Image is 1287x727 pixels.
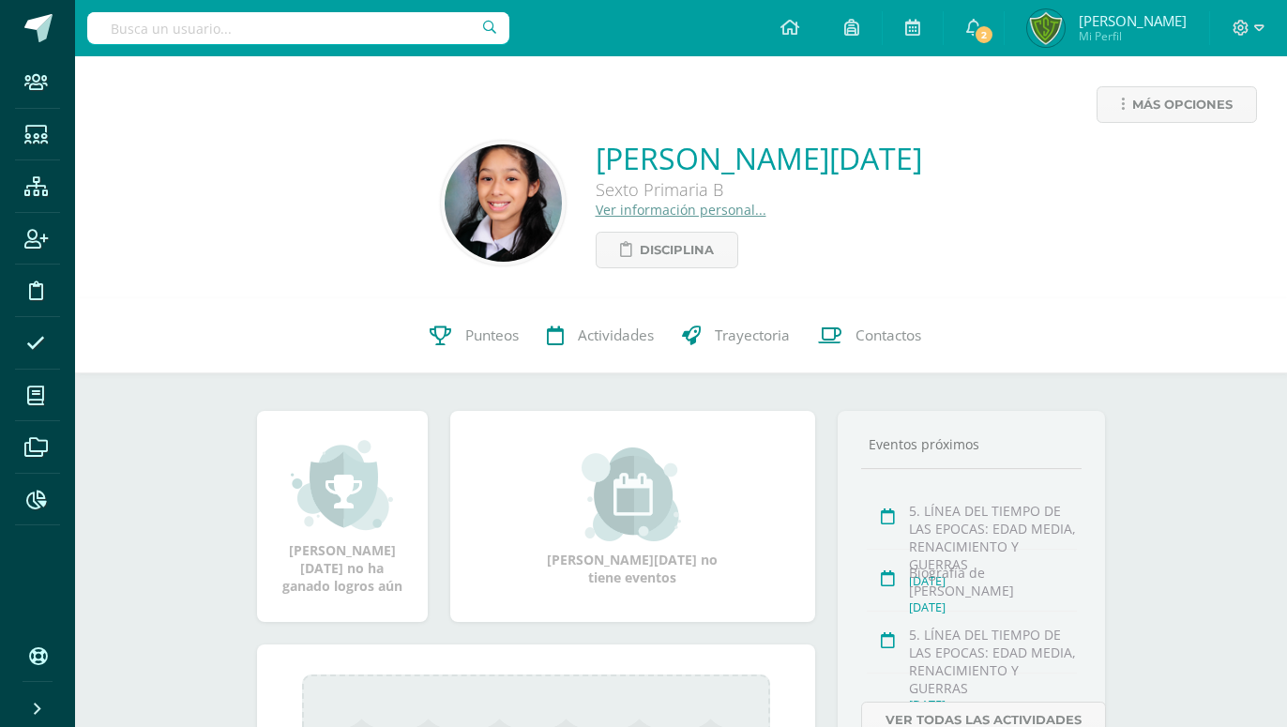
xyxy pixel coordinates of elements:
[596,138,922,178] a: [PERSON_NAME][DATE]
[804,298,935,373] a: Contactos
[909,626,1077,697] div: 5. LÍNEA DEL TIEMPO DE LAS EPOCAS: EDAD MEDIA, RENACIMIENTO Y GUERRAS
[533,298,668,373] a: Actividades
[909,564,1077,599] div: Biografía de [PERSON_NAME]
[445,144,562,262] img: 065fbca74f1c5f3dac7e6beca535f4c0.png
[909,502,1077,573] div: 5. LÍNEA DEL TIEMPO DE LAS EPOCAS: EDAD MEDIA, RENACIMIENTO Y GUERRAS
[582,447,684,541] img: event_small.png
[1132,87,1233,122] span: Más opciones
[87,12,509,44] input: Busca un usuario...
[416,298,533,373] a: Punteos
[715,326,790,345] span: Trayectoria
[909,599,1077,615] div: [DATE]
[538,447,726,586] div: [PERSON_NAME][DATE] no tiene eventos
[909,697,1077,713] div: [DATE]
[668,298,804,373] a: Trayectoria
[291,438,393,532] img: achievement_small.png
[596,178,922,201] div: Sexto Primaria B
[276,438,409,595] div: [PERSON_NAME][DATE] no ha ganado logros aún
[855,326,921,345] span: Contactos
[861,435,1083,453] div: Eventos próximos
[465,326,519,345] span: Punteos
[578,326,654,345] span: Actividades
[974,24,994,45] span: 2
[596,232,738,268] a: Disciplina
[1097,86,1257,123] a: Más opciones
[640,233,714,267] span: Disciplina
[1079,11,1187,30] span: [PERSON_NAME]
[596,201,766,219] a: Ver información personal...
[1027,9,1065,47] img: a027cb2715fc0bed0e3d53f9a5f0b33d.png
[1079,28,1187,44] span: Mi Perfil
